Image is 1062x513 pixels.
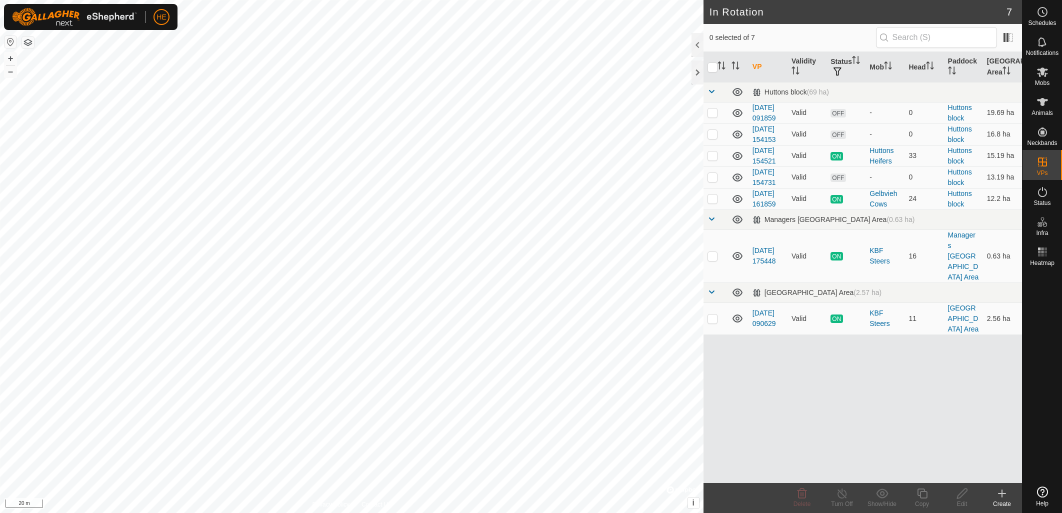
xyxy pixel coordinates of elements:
[752,168,776,186] a: [DATE] 154731
[752,309,776,327] a: [DATE] 090629
[904,145,943,166] td: 33
[791,68,799,76] p-sorticon: Activate to sort
[982,499,1022,508] div: Create
[826,52,865,82] th: Status
[944,52,983,82] th: Paddock
[983,188,1022,209] td: 12.2 ha
[852,57,860,65] p-sorticon: Activate to sort
[752,215,915,224] div: Managers [GEOGRAPHIC_DATA] Area
[709,32,876,43] span: 0 selected of 7
[869,129,900,139] div: -
[904,123,943,145] td: 0
[830,314,842,323] span: ON
[731,63,739,71] p-sorticon: Activate to sort
[983,229,1022,282] td: 0.63 ha
[869,308,900,329] div: KBF Steers
[869,107,900,118] div: -
[787,188,826,209] td: Valid
[1036,500,1048,506] span: Help
[709,6,1006,18] h2: In Rotation
[748,52,787,82] th: VP
[926,63,934,71] p-sorticon: Activate to sort
[948,146,972,165] a: Huttons block
[1002,68,1010,76] p-sorticon: Activate to sort
[752,288,881,297] div: [GEOGRAPHIC_DATA] Area
[1006,4,1012,19] span: 7
[1028,20,1056,26] span: Schedules
[830,130,845,139] span: OFF
[793,500,811,507] span: Delete
[884,63,892,71] p-sorticon: Activate to sort
[22,36,34,48] button: Map Layers
[983,123,1022,145] td: 16.8 ha
[12,8,137,26] img: Gallagher Logo
[904,188,943,209] td: 24
[869,172,900,182] div: -
[4,36,16,48] button: Reset Map
[752,125,776,143] a: [DATE] 154153
[1030,260,1054,266] span: Heatmap
[948,231,979,281] a: Managers [GEOGRAPHIC_DATA] Area
[869,245,900,266] div: KBF Steers
[948,304,979,333] a: [GEOGRAPHIC_DATA] Area
[948,168,972,186] a: Huttons block
[830,252,842,260] span: ON
[1036,230,1048,236] span: Infra
[948,68,956,76] p-sorticon: Activate to sort
[752,246,776,265] a: [DATE] 175448
[4,65,16,77] button: –
[983,302,1022,334] td: 2.56 ha
[1031,110,1053,116] span: Animals
[822,499,862,508] div: Turn Off
[983,102,1022,123] td: 19.69 ha
[904,229,943,282] td: 16
[904,102,943,123] td: 0
[942,499,982,508] div: Edit
[904,52,943,82] th: Head
[948,189,972,208] a: Huttons block
[1035,80,1049,86] span: Mobs
[787,166,826,188] td: Valid
[830,152,842,160] span: ON
[688,497,699,508] button: i
[4,52,16,64] button: +
[1026,50,1058,56] span: Notifications
[830,109,845,117] span: OFF
[876,27,997,48] input: Search (S)
[1027,140,1057,146] span: Neckbands
[752,88,829,96] div: Huttons block
[361,500,391,509] a: Contact Us
[752,146,776,165] a: [DATE] 154521
[865,52,904,82] th: Mob
[752,189,776,208] a: [DATE] 161859
[902,499,942,508] div: Copy
[862,499,902,508] div: Show/Hide
[830,195,842,203] span: ON
[787,123,826,145] td: Valid
[807,88,829,96] span: (69 ha)
[904,302,943,334] td: 11
[830,173,845,182] span: OFF
[1036,170,1047,176] span: VPs
[1022,482,1062,510] a: Help
[717,63,725,71] p-sorticon: Activate to sort
[869,145,900,166] div: Huttons Heifers
[787,302,826,334] td: Valid
[983,166,1022,188] td: 13.19 ha
[886,215,914,223] span: (0.63 ha)
[752,103,776,122] a: [DATE] 091859
[904,166,943,188] td: 0
[869,188,900,209] div: Gelbvieh Cows
[983,145,1022,166] td: 15.19 ha
[156,12,166,22] span: HE
[787,52,826,82] th: Validity
[787,145,826,166] td: Valid
[853,288,881,296] span: (2.57 ha)
[983,52,1022,82] th: [GEOGRAPHIC_DATA] Area
[948,125,972,143] a: Huttons block
[312,500,349,509] a: Privacy Policy
[787,102,826,123] td: Valid
[948,103,972,122] a: Huttons block
[1033,200,1050,206] span: Status
[692,498,694,507] span: i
